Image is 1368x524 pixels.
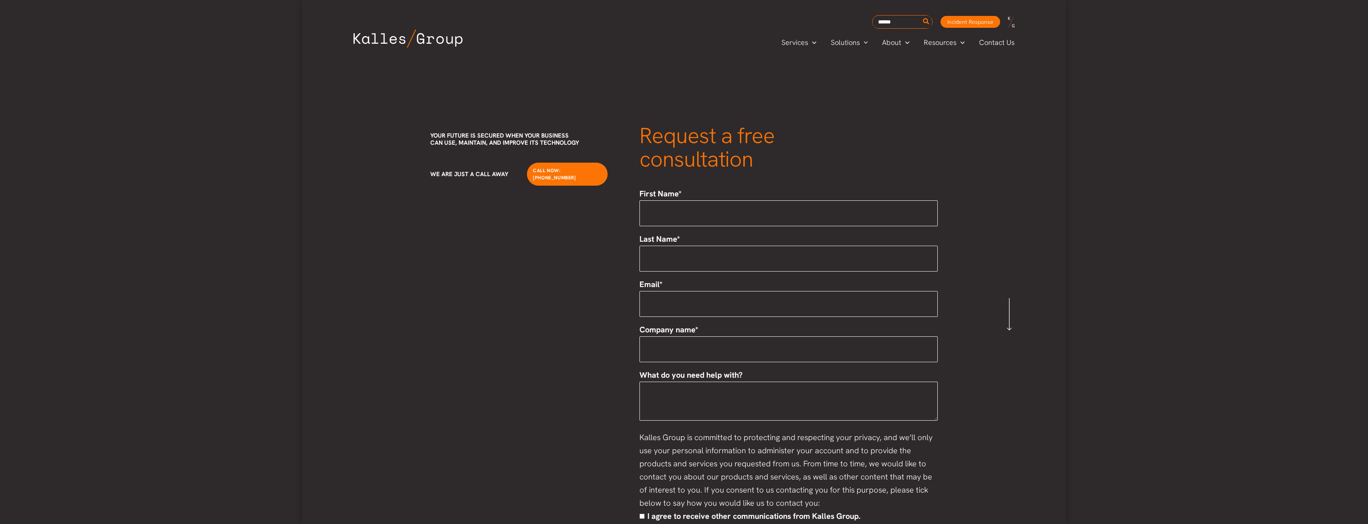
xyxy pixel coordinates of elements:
[354,29,462,48] img: Kalles Group
[831,37,860,49] span: Solutions
[527,163,608,186] a: Call Now: [PHONE_NUMBER]
[774,36,1022,49] nav: Primary Site Navigation
[972,37,1022,49] a: Contact Us
[533,167,576,181] span: Call Now: [PHONE_NUMBER]
[875,37,917,49] a: AboutMenu Toggle
[774,37,824,49] a: ServicesMenu Toggle
[647,510,938,523] span: I agree to receive other communications from Kalles Group.
[639,431,938,510] div: Kalles Group is committed to protecting and respecting your privacy, and we’ll only use your pers...
[781,37,808,49] span: Services
[639,370,742,380] span: What do you need help with?
[979,37,1014,49] span: Contact Us
[924,37,956,49] span: Resources
[901,37,909,49] span: Menu Toggle
[808,37,816,49] span: Menu Toggle
[921,16,931,28] button: Search
[639,514,645,519] input: I agree to receive other communications from Kalles Group.
[882,37,901,49] span: About
[917,37,972,49] a: ResourcesMenu Toggle
[639,121,775,174] span: Request a free consultation
[639,279,659,289] span: Email
[639,188,678,199] span: First Name
[860,37,868,49] span: Menu Toggle
[940,16,1000,28] a: Incident Response
[639,234,677,244] span: Last Name
[956,37,965,49] span: Menu Toggle
[430,170,508,178] span: We are just a call away
[639,324,695,335] span: Company name
[824,37,875,49] a: SolutionsMenu Toggle
[430,132,579,147] span: Your future is secured when your business can use, maintain, and improve its technology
